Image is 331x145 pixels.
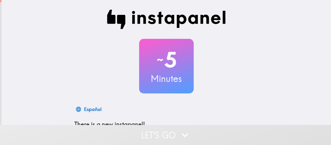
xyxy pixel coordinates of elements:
[156,51,164,69] span: ~
[107,10,226,29] img: Instapanel
[139,72,194,85] h3: Minutes
[139,47,194,72] h2: 5
[84,105,102,113] div: Español
[74,120,145,128] span: There is a new instapanel!
[74,103,104,115] button: Español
